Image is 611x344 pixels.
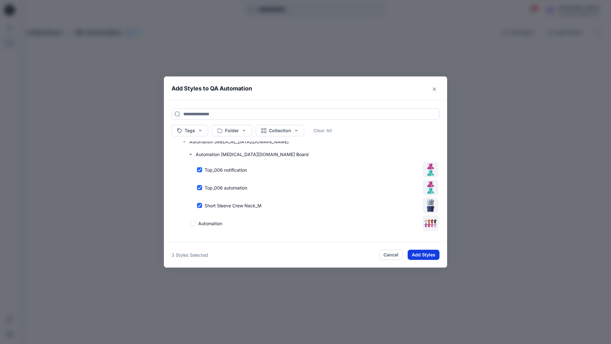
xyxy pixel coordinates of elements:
p: 3 Styles Selected [172,252,208,258]
button: Tags [172,125,208,136]
p: Automation [198,220,222,227]
button: Close [429,84,439,94]
button: Cancel [379,250,403,260]
button: Add Styles [408,250,439,260]
header: Add Styles to QA Automation [164,76,447,100]
button: Folder [212,125,252,136]
p: Short Sleeve Crew Neck_M [205,202,262,209]
p: Top_006 notification [205,167,247,173]
p: Top_006 automation [205,184,247,191]
button: Collection [256,125,304,136]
